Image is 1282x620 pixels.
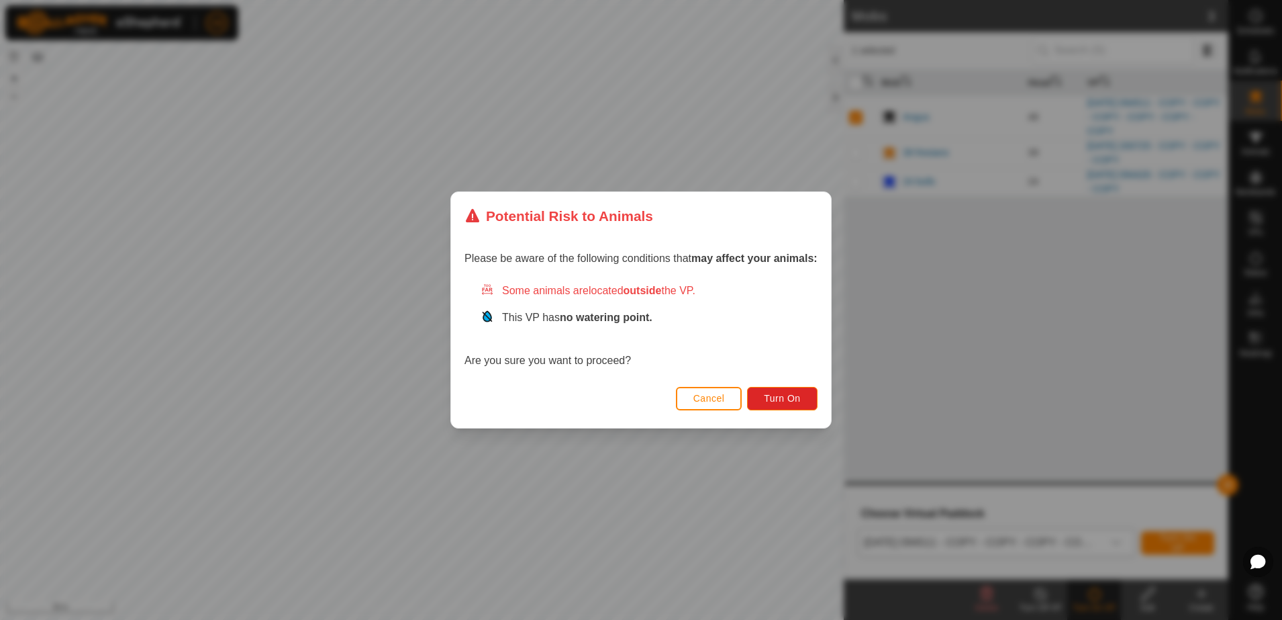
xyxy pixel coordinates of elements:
[693,393,725,404] span: Cancel
[464,253,818,264] span: Please be aware of the following conditions that
[502,312,652,323] span: This VP has
[624,285,662,296] strong: outside
[765,393,801,404] span: Turn On
[464,283,818,369] div: Are you sure you want to proceed?
[560,312,652,323] strong: no watering point.
[464,206,653,226] div: Potential Risk to Animals
[676,387,742,410] button: Cancel
[481,283,818,299] div: Some animals are
[589,285,695,296] span: located the VP.
[748,387,818,410] button: Turn On
[691,253,818,264] strong: may affect your animals:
